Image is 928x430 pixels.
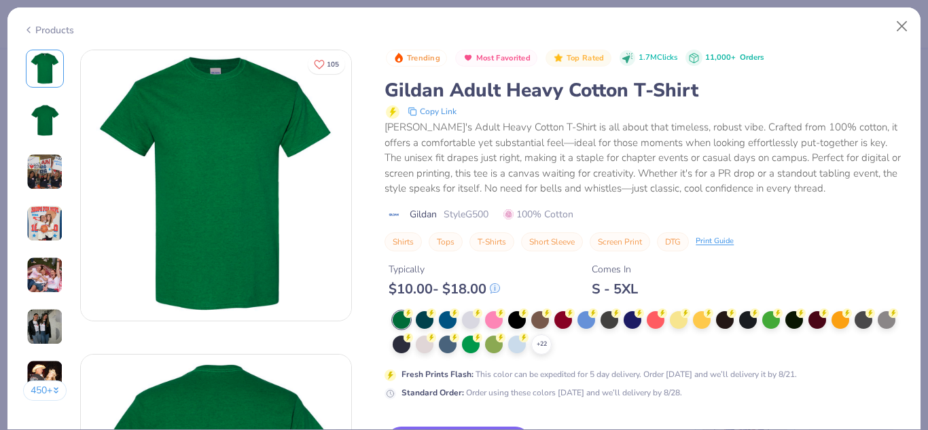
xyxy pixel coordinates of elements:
[401,369,474,380] strong: Fresh Prints Flash :
[407,54,440,62] span: Trending
[401,368,797,380] div: This color can be expedited for 5 day delivery. Order [DATE] and we’ll delivery it by 8/21.
[889,14,915,39] button: Close
[657,232,689,251] button: DTG
[386,50,447,67] button: Badge Button
[23,380,67,401] button: 450+
[404,103,461,120] button: copy to clipboard
[26,257,63,293] img: User generated content
[546,50,611,67] button: Badge Button
[696,236,734,247] div: Print Guide
[592,262,638,276] div: Comes In
[385,209,403,220] img: brand logo
[308,54,345,74] button: Like
[385,232,422,251] button: Shirts
[29,52,61,85] img: Front
[592,281,638,298] div: S - 5XL
[444,207,488,221] span: Style G500
[389,262,500,276] div: Typically
[463,52,474,63] img: Most Favorited sort
[410,207,437,221] span: Gildan
[81,50,351,321] img: Front
[455,50,537,67] button: Badge Button
[553,52,564,63] img: Top Rated sort
[385,77,905,103] div: Gildan Adult Heavy Cotton T-Shirt
[385,120,905,196] div: [PERSON_NAME]'s Adult Heavy Cotton T-Shirt is all about that timeless, robust vibe. Crafted from ...
[469,232,514,251] button: T-Shirts
[26,360,63,397] img: User generated content
[429,232,463,251] button: Tops
[29,104,61,137] img: Back
[23,23,74,37] div: Products
[590,232,650,251] button: Screen Print
[639,52,677,64] span: 1.7M Clicks
[567,54,605,62] span: Top Rated
[26,154,63,190] img: User generated content
[740,52,764,62] span: Orders
[401,387,464,398] strong: Standard Order :
[401,387,682,399] div: Order using these colors [DATE] and we’ll delivery by 8/28.
[26,205,63,242] img: User generated content
[503,207,573,221] span: 100% Cotton
[476,54,531,62] span: Most Favorited
[393,52,404,63] img: Trending sort
[705,52,764,64] div: 11,000+
[389,281,500,298] div: $ 10.00 - $ 18.00
[537,340,547,349] span: + 22
[26,308,63,345] img: User generated content
[327,61,339,68] span: 105
[521,232,583,251] button: Short Sleeve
